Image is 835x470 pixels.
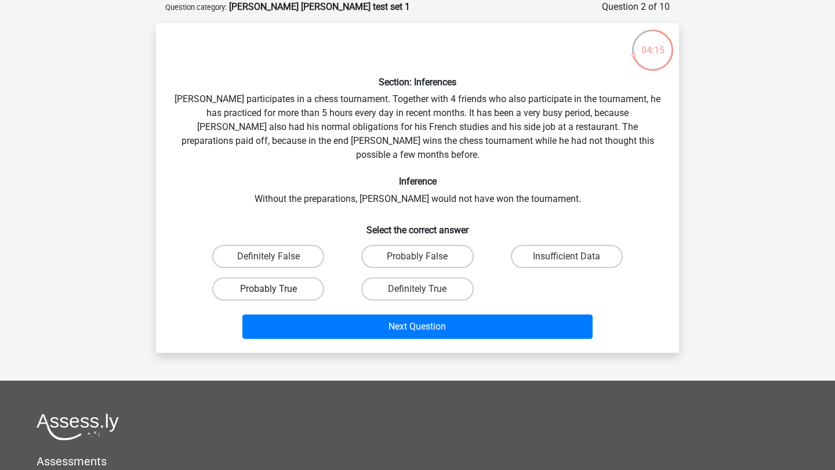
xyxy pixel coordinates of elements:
[37,454,798,468] h5: Assessments
[175,77,660,88] h6: Section: Inferences
[242,314,593,339] button: Next Question
[361,277,473,301] label: Definitely True
[212,245,324,268] label: Definitely False
[161,32,674,344] div: [PERSON_NAME] participates in a chess tournament. Together with 4 friends who also participate in...
[631,28,674,57] div: 04:15
[361,245,473,268] label: Probably False
[175,215,660,236] h6: Select the correct answer
[37,413,119,440] img: Assessly logo
[212,277,324,301] label: Probably True
[511,245,623,268] label: Insufficient Data
[165,3,227,12] small: Question category:
[229,1,410,12] strong: [PERSON_NAME] [PERSON_NAME] test set 1
[175,176,660,187] h6: Inference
